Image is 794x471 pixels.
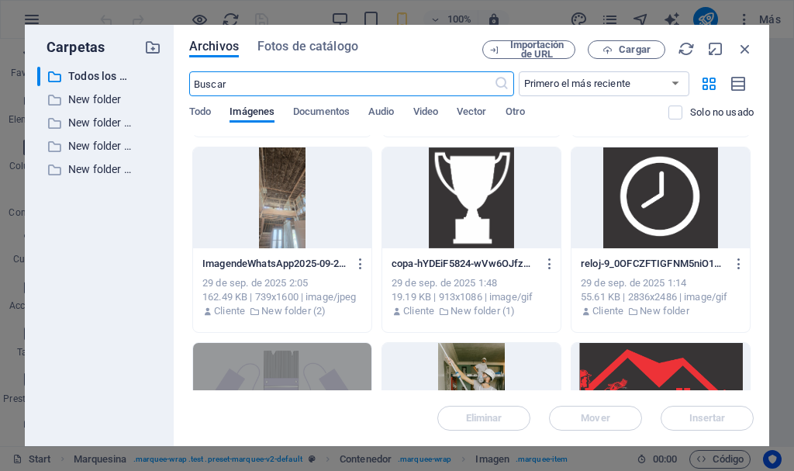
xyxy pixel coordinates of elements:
[68,161,133,178] p: New folder (3)
[592,304,623,318] p: Cliente
[202,290,362,304] div: 162.49 KB | 739x1600 | image/jpeg
[506,102,525,124] span: Otro
[640,304,689,318] p: New folder
[68,114,133,132] p: New folder (1)
[581,290,740,304] div: 55.61 KB | 2836x2486 | image/gif
[392,304,551,318] div: Por: Cliente | Carpeta: New folder (1)
[202,276,362,290] div: 29 de sep. de 2025 2:05
[368,102,394,124] span: Audio
[189,37,239,56] span: Archivos
[37,113,133,133] div: New folder (1)
[619,45,651,54] span: Cargar
[230,102,274,124] span: Imágenes
[68,137,133,155] p: New folder (2)
[588,40,665,59] button: Cargar
[37,67,133,86] div: Todos los archivos
[189,71,494,96] input: Buscar
[457,102,487,124] span: Vector
[68,68,133,85] p: Todos los archivos
[144,39,161,56] i: Crear carpeta
[202,304,362,318] div: Por: Cliente | Carpeta: New folder (2)
[482,40,575,59] button: Importación de URL
[451,304,515,318] p: New folder (1)
[737,40,754,57] i: Cerrar
[678,40,695,57] i: Volver a cargar
[690,106,754,119] p: Solo muestra los archivos que no están usándose en el sitio web. Los archivos añadidos durante es...
[257,37,358,56] span: Fotos de catálogo
[413,102,438,124] span: Video
[293,102,350,124] span: Documentos
[392,257,537,271] p: copa-hYDEiF5824-wVw6OJfzHcg.gif
[202,257,347,271] p: ImagendeWhatsApp2025-09-26alas16.56.58_83c4b28e-7Gu7xfuLnjmQy2adn0DVUA.jpg
[707,40,724,57] i: Minimizar
[581,276,740,290] div: 29 de sep. de 2025 1:14
[392,276,551,290] div: 29 de sep. de 2025 1:48
[581,304,740,318] div: Por: Cliente | Carpeta: New folder
[392,290,551,304] div: 19.19 KB | 913x1086 | image/gif
[37,90,161,109] div: New folder
[37,137,133,156] div: New folder (2)
[506,40,568,59] span: Importación de URL
[37,160,161,179] div: New folder (3)
[581,257,726,271] p: reloj-9_0OFCZFTIGFNM5niO1XpQ.gif
[37,113,161,133] div: New folder (1)
[189,102,211,124] span: Todo
[37,37,105,57] p: Carpetas
[37,137,161,156] div: New folder (2)
[37,67,40,86] div: ​
[261,304,326,318] p: New folder (2)
[403,304,434,318] p: Cliente
[214,304,245,318] p: Cliente
[37,160,133,179] div: New folder (3)
[68,91,133,109] p: New folder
